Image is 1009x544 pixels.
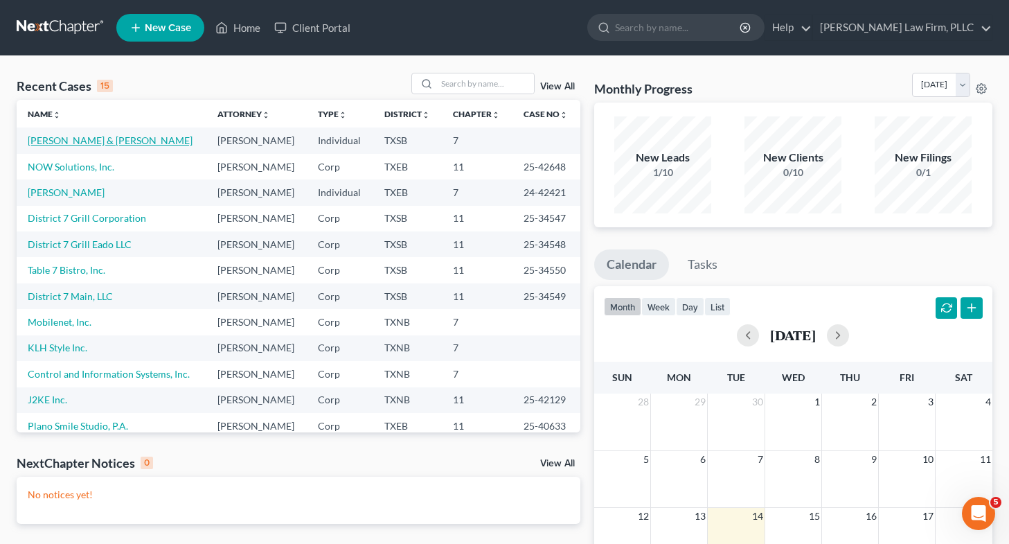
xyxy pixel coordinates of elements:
[373,231,443,257] td: TXSB
[307,128,373,153] td: Individual
[217,109,270,119] a: Attorneyunfold_more
[512,283,580,309] td: 25-34549
[141,457,153,469] div: 0
[442,206,512,231] td: 11
[28,420,128,432] a: Plano Smile Studio, P.A.
[28,342,87,353] a: KLH Style Inc.
[727,371,745,383] span: Tue
[699,451,707,468] span: 6
[870,451,878,468] span: 9
[384,109,430,119] a: Districtunfold_more
[206,231,307,257] td: [PERSON_NAME]
[453,109,500,119] a: Chapterunfold_more
[540,459,575,468] a: View All
[28,488,569,502] p: No notices yet!
[524,109,568,119] a: Case Nounfold_more
[307,387,373,413] td: Corp
[614,150,711,166] div: New Leads
[642,451,650,468] span: 5
[442,309,512,335] td: 7
[373,154,443,179] td: TXEB
[840,371,860,383] span: Thu
[512,387,580,413] td: 25-42129
[206,128,307,153] td: [PERSON_NAME]
[560,111,568,119] i: unfold_more
[307,309,373,335] td: Corp
[206,283,307,309] td: [PERSON_NAME]
[28,212,146,224] a: District 7 Grill Corporation
[927,394,935,410] span: 3
[962,497,995,530] iframe: Intercom live chat
[267,15,357,40] a: Client Portal
[813,15,992,40] a: [PERSON_NAME] Law Firm, PLLC
[641,297,676,316] button: week
[442,154,512,179] td: 11
[307,231,373,257] td: Corp
[97,80,113,92] div: 15
[373,179,443,205] td: TXEB
[594,249,669,280] a: Calendar
[636,394,650,410] span: 28
[373,128,443,153] td: TXSB
[765,15,812,40] a: Help
[921,508,935,525] span: 17
[339,111,347,119] i: unfold_more
[208,15,267,40] a: Home
[28,394,67,405] a: J2KE Inc.
[612,371,632,383] span: Sun
[206,257,307,283] td: [PERSON_NAME]
[373,283,443,309] td: TXSB
[307,413,373,439] td: Corp
[604,297,641,316] button: month
[704,297,731,316] button: list
[875,150,972,166] div: New Filings
[693,394,707,410] span: 29
[422,111,430,119] i: unfold_more
[492,111,500,119] i: unfold_more
[307,361,373,387] td: Corp
[53,111,61,119] i: unfold_more
[373,361,443,387] td: TXNB
[206,154,307,179] td: [PERSON_NAME]
[28,238,132,250] a: District 7 Grill Eado LLC
[206,361,307,387] td: [PERSON_NAME]
[751,394,765,410] span: 30
[813,394,821,410] span: 1
[744,166,841,179] div: 0/10
[921,451,935,468] span: 10
[262,111,270,119] i: unfold_more
[28,316,91,328] a: Mobilenet, Inc.
[667,371,691,383] span: Mon
[442,257,512,283] td: 11
[744,150,841,166] div: New Clients
[442,179,512,205] td: 7
[442,231,512,257] td: 11
[307,179,373,205] td: Individual
[318,109,347,119] a: Typeunfold_more
[807,508,821,525] span: 15
[373,387,443,413] td: TXNB
[614,166,711,179] div: 1/10
[28,264,105,276] a: Table 7 Bistro, Inc.
[512,179,580,205] td: 24-42421
[693,508,707,525] span: 13
[979,451,992,468] span: 11
[955,371,972,383] span: Sat
[307,283,373,309] td: Corp
[307,206,373,231] td: Corp
[442,413,512,439] td: 11
[373,206,443,231] td: TXSB
[875,166,972,179] div: 0/1
[206,309,307,335] td: [PERSON_NAME]
[900,371,914,383] span: Fri
[437,73,534,94] input: Search by name...
[751,508,765,525] span: 14
[770,328,816,342] h2: [DATE]
[756,451,765,468] span: 7
[145,23,191,33] span: New Case
[307,154,373,179] td: Corp
[512,154,580,179] td: 25-42648
[512,257,580,283] td: 25-34550
[373,413,443,439] td: TXEB
[442,361,512,387] td: 7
